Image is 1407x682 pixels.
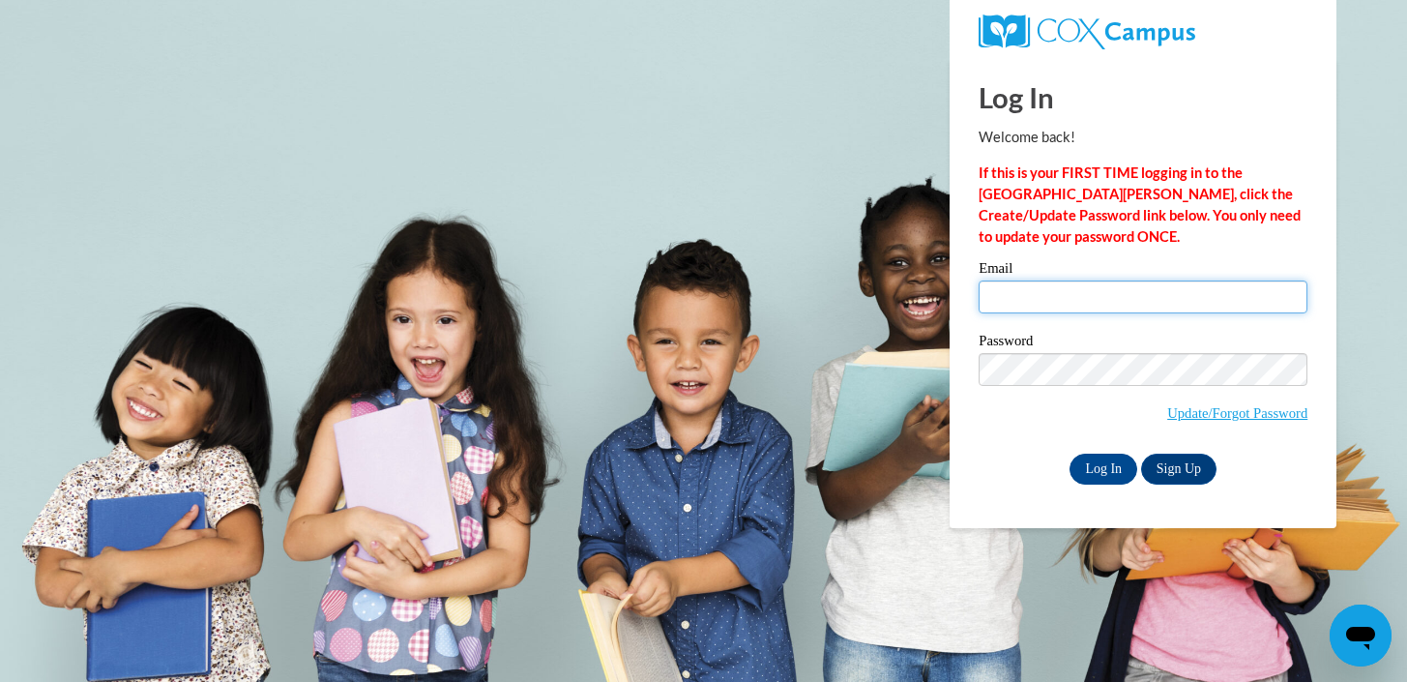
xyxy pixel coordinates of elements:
[1167,405,1307,421] a: Update/Forgot Password
[979,15,1307,49] a: COX Campus
[1070,454,1137,485] input: Log In
[1141,454,1216,485] a: Sign Up
[979,261,1307,281] label: Email
[979,127,1307,148] p: Welcome back!
[979,164,1301,245] strong: If this is your FIRST TIME logging in to the [GEOGRAPHIC_DATA][PERSON_NAME], click the Create/Upd...
[979,77,1307,117] h1: Log In
[1330,605,1392,667] iframe: Button to launch messaging window
[979,334,1307,353] label: Password
[979,15,1195,49] img: COX Campus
